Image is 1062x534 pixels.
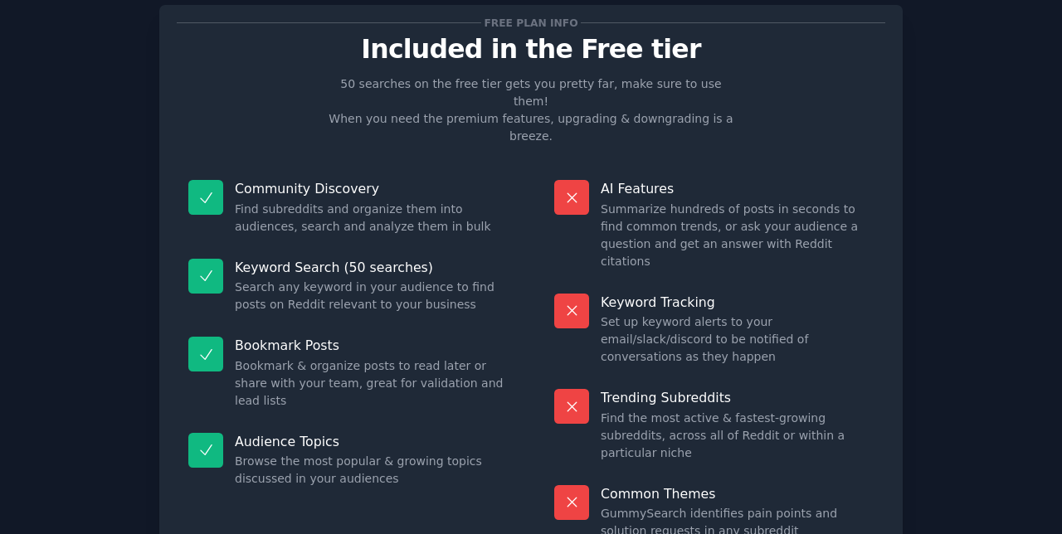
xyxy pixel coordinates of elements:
[235,279,508,313] dd: Search any keyword in your audience to find posts on Reddit relevant to your business
[235,337,508,354] p: Bookmark Posts
[481,14,581,32] span: Free plan info
[235,201,508,235] dd: Find subreddits and organize them into audiences, search and analyze them in bulk
[601,389,874,406] p: Trending Subreddits
[235,180,508,197] p: Community Discovery
[601,313,874,366] dd: Set up keyword alerts to your email/slack/discord to be notified of conversations as they happen
[601,294,874,311] p: Keyword Tracking
[235,357,508,410] dd: Bookmark & organize posts to read later or share with your team, great for validation and lead lists
[235,433,508,450] p: Audience Topics
[177,35,885,64] p: Included in the Free tier
[235,259,508,276] p: Keyword Search (50 searches)
[322,75,740,145] p: 50 searches on the free tier gets you pretty far, make sure to use them! When you need the premiu...
[235,453,508,488] dd: Browse the most popular & growing topics discussed in your audiences
[601,201,874,270] dd: Summarize hundreds of posts in seconds to find common trends, or ask your audience a question and...
[601,410,874,462] dd: Find the most active & fastest-growing subreddits, across all of Reddit or within a particular niche
[601,180,874,197] p: AI Features
[601,485,874,502] p: Common Themes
